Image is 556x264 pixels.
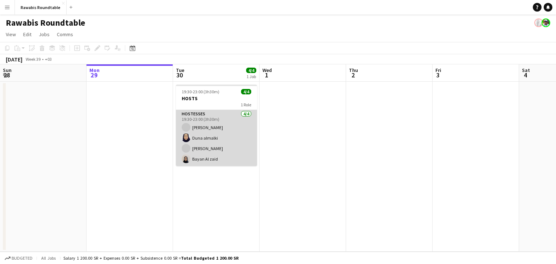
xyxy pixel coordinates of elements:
div: [DATE] [6,56,22,63]
span: 2 [348,71,358,79]
span: Budgeted [12,256,33,261]
span: All jobs [40,255,57,261]
span: Fri [435,67,441,73]
span: Comms [57,31,73,38]
span: 4/4 [241,89,251,94]
span: Jobs [39,31,50,38]
span: 4/4 [246,68,256,73]
span: 19:30-23:00 (3h30m) [182,89,219,94]
div: 1 Job [247,74,256,79]
span: Thu [349,67,358,73]
span: 3 [434,71,441,79]
span: Tue [176,67,184,73]
span: Sat [522,67,530,73]
span: Sun [3,67,12,73]
a: Comms [54,30,76,39]
a: Edit [20,30,34,39]
span: Wed [262,67,272,73]
span: Total Budgeted 1 200.00 SR [181,255,239,261]
span: 1 Role [241,102,251,107]
app-card-role: HOSTESSES4/419:30-23:00 (3h30m)[PERSON_NAME]Duna almalki[PERSON_NAME]Bayan Al zaid [176,110,257,166]
span: View [6,31,16,38]
span: 1 [261,71,272,79]
span: Week 39 [24,56,42,62]
a: Jobs [36,30,52,39]
div: +03 [45,56,52,62]
app-user-avatar: Ali Shamsan [534,18,543,27]
button: Rawabis Roundtable [15,0,67,14]
span: Mon [89,67,100,73]
span: Edit [23,31,31,38]
h3: HOSTS [176,95,257,102]
button: Budgeted [4,254,34,262]
span: 28 [2,71,12,79]
app-job-card: 19:30-23:00 (3h30m)4/4HOSTS1 RoleHOSTESSES4/419:30-23:00 (3h30m)[PERSON_NAME]Duna almalki[PERSON_... [176,85,257,166]
span: 30 [175,71,184,79]
a: View [3,30,19,39]
h1: Rawabis Roundtable [6,17,85,28]
span: 29 [88,71,100,79]
span: 4 [521,71,530,79]
div: Salary 1 200.00 SR + Expenses 0.00 SR + Subsistence 0.00 SR = [63,255,239,261]
app-user-avatar: ahmed Abdu [542,18,550,27]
